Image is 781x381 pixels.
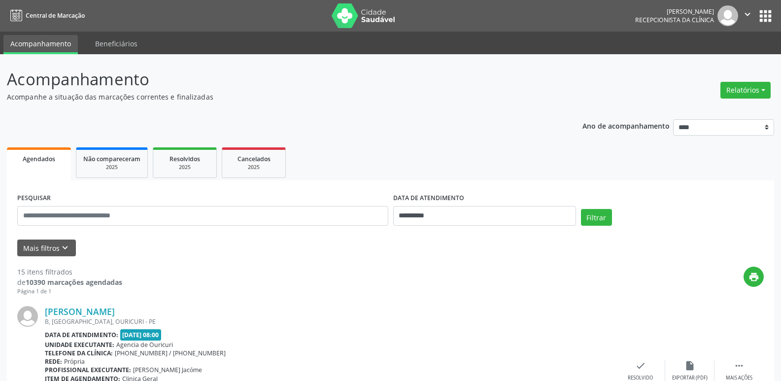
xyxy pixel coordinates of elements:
span: Agencia de Ouricuri [116,341,173,349]
button: print [744,267,764,287]
p: Ano de acompanhamento [582,119,670,132]
span: Resolvidos [170,155,200,163]
span: Não compareceram [83,155,140,163]
div: B, [GEOGRAPHIC_DATA], OURICURI - PE [45,317,616,326]
div: Página 1 de 1 [17,287,122,296]
span: [PHONE_NUMBER] / [PHONE_NUMBER] [115,349,226,357]
span: [DATE] 08:00 [120,329,162,341]
span: Central de Marcação [26,11,85,20]
label: DATA DE ATENDIMENTO [393,191,464,206]
button: apps [757,7,774,25]
img: img [717,5,738,26]
a: Beneficiários [88,35,144,52]
b: Profissional executante: [45,366,131,374]
button: Relatórios [720,82,771,99]
i: print [748,272,759,282]
div: 15 itens filtrados [17,267,122,277]
b: Rede: [45,357,62,366]
b: Telefone da clínica: [45,349,113,357]
a: [PERSON_NAME] [45,306,115,317]
p: Acompanhamento [7,67,544,92]
span: Própria [64,357,85,366]
i: insert_drive_file [684,360,695,371]
button: Mais filtroskeyboard_arrow_down [17,240,76,257]
span: Agendados [23,155,55,163]
a: Acompanhamento [3,35,78,54]
b: Unidade executante: [45,341,114,349]
i: check [635,360,646,371]
a: Central de Marcação [7,7,85,24]
div: [PERSON_NAME] [635,7,714,16]
div: 2025 [83,164,140,171]
div: 2025 [229,164,278,171]
button:  [738,5,757,26]
i:  [742,9,753,20]
span: Cancelados [238,155,271,163]
div: 2025 [160,164,209,171]
label: PESQUISAR [17,191,51,206]
p: Acompanhe a situação das marcações correntes e finalizadas [7,92,544,102]
i:  [734,360,745,371]
button: Filtrar [581,209,612,226]
i: keyboard_arrow_down [60,242,70,253]
strong: 10390 marcações agendadas [26,277,122,287]
b: Data de atendimento: [45,331,118,339]
div: de [17,277,122,287]
img: img [17,306,38,327]
span: [PERSON_NAME] Jacóme [133,366,202,374]
span: Recepcionista da clínica [635,16,714,24]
